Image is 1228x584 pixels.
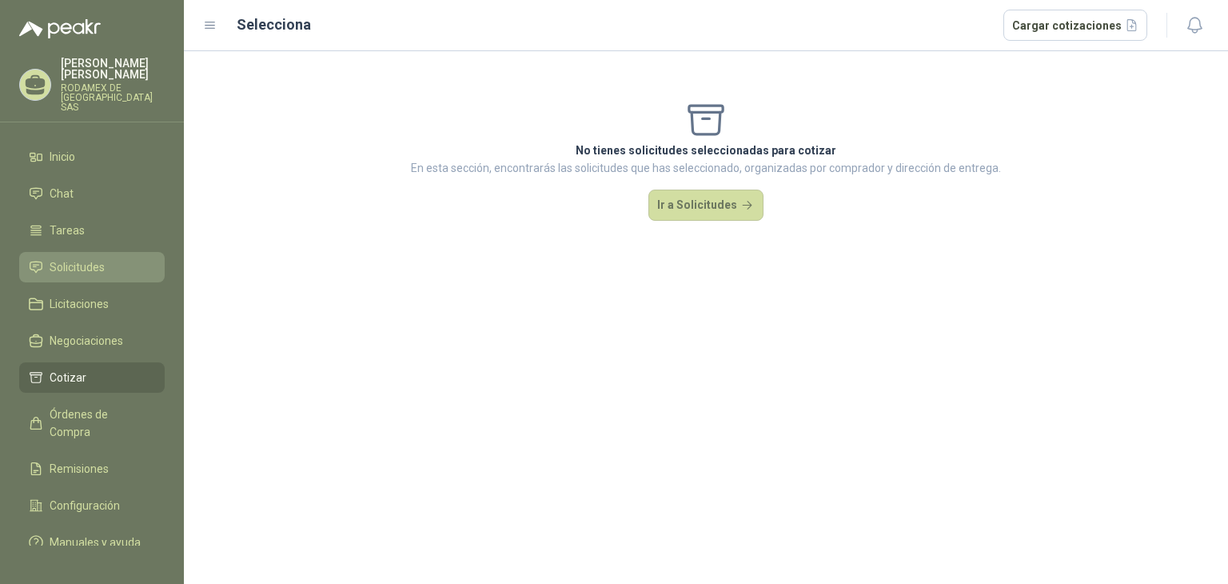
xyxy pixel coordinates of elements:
a: Licitaciones [19,289,165,319]
span: Solicitudes [50,258,105,276]
p: En esta sección, encontrarás las solicitudes que has seleccionado, organizadas por comprador y di... [411,159,1001,177]
span: Cotizar [50,369,86,386]
a: Órdenes de Compra [19,399,165,447]
span: Órdenes de Compra [50,406,150,441]
button: Ir a Solicitudes [648,190,764,222]
p: RODAMEX DE [GEOGRAPHIC_DATA] SAS [61,83,165,112]
a: Cotizar [19,362,165,393]
a: Chat [19,178,165,209]
span: Inicio [50,148,75,166]
a: Configuración [19,490,165,521]
a: Negociaciones [19,326,165,356]
p: No tienes solicitudes seleccionadas para cotizar [411,142,1001,159]
a: Solicitudes [19,252,165,282]
span: Licitaciones [50,295,109,313]
a: Tareas [19,215,165,246]
span: Configuración [50,497,120,514]
img: Logo peakr [19,19,101,38]
span: Tareas [50,222,85,239]
button: Cargar cotizaciones [1003,10,1148,42]
a: Inicio [19,142,165,172]
a: Manuales y ayuda [19,527,165,558]
span: Chat [50,185,74,202]
p: [PERSON_NAME] [PERSON_NAME] [61,58,165,80]
span: Remisiones [50,460,109,478]
span: Manuales y ayuda [50,534,141,551]
a: Remisiones [19,454,165,484]
span: Negociaciones [50,332,123,350]
h2: Selecciona [237,14,311,36]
